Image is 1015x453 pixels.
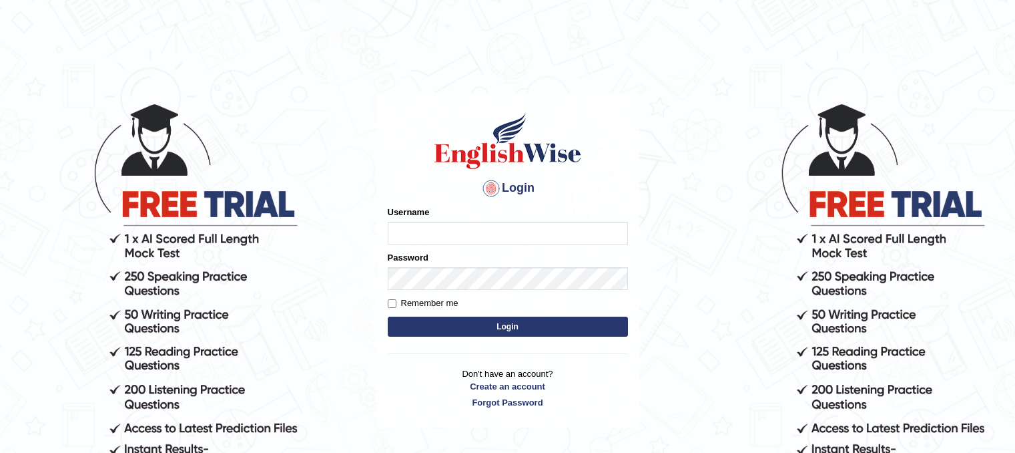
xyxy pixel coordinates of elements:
a: Create an account [388,380,628,393]
label: Password [388,251,428,264]
a: Forgot Password [388,396,628,409]
img: Logo of English Wise sign in for intelligent practice with AI [432,111,584,171]
label: Remember me [388,297,458,310]
input: Remember me [388,299,396,308]
h4: Login [388,178,628,199]
button: Login [388,317,628,337]
p: Don't have an account? [388,367,628,409]
label: Username [388,206,430,218]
